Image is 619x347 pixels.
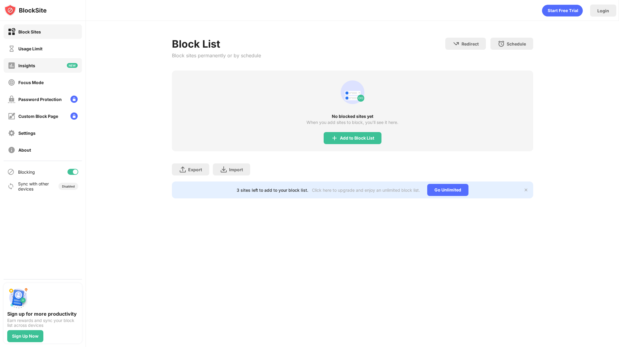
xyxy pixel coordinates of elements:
div: When you add sites to block, you’ll see it here. [306,120,398,125]
div: Block sites permanently or by schedule [172,52,261,58]
div: 3 sites left to add to your block list. [237,188,308,193]
div: Blocking [18,169,35,175]
img: sync-icon.svg [7,183,14,190]
div: animation [542,5,583,17]
div: Usage Limit [18,46,42,51]
img: push-signup.svg [7,287,29,308]
img: password-protection-off.svg [8,96,15,103]
div: Sign Up Now [12,334,39,339]
img: new-icon.svg [67,63,78,68]
img: settings-off.svg [8,129,15,137]
img: lock-menu.svg [70,96,78,103]
img: time-usage-off.svg [8,45,15,52]
div: No blocked sites yet [172,114,533,119]
img: focus-off.svg [8,79,15,86]
div: Settings [18,131,36,136]
div: Sign up for more productivity [7,311,78,317]
div: Login [597,8,609,13]
div: Disabled [62,185,75,188]
div: Sync with other devices [18,181,49,191]
img: logo-blocksite.svg [4,4,47,16]
img: x-button.svg [524,188,528,192]
div: Custom Block Page [18,114,58,119]
div: Password Protection [18,97,62,102]
img: customize-block-page-off.svg [8,112,15,120]
div: Go Unlimited [427,184,468,196]
div: Block Sites [18,29,41,34]
div: animation [338,78,367,107]
div: Block List [172,38,261,50]
img: block-on.svg [8,28,15,36]
div: Insights [18,63,35,68]
div: Focus Mode [18,80,44,85]
div: About [18,147,31,153]
div: Redirect [462,41,479,46]
img: blocking-icon.svg [7,168,14,175]
div: Click here to upgrade and enjoy an unlimited block list. [312,188,420,193]
div: Import [229,167,243,172]
div: Schedule [507,41,526,46]
div: Add to Block List [340,136,374,140]
img: insights-off.svg [8,62,15,69]
img: about-off.svg [8,146,15,154]
div: Earn rewards and sync your block list across devices [7,318,78,328]
img: lock-menu.svg [70,112,78,120]
div: Export [188,167,202,172]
